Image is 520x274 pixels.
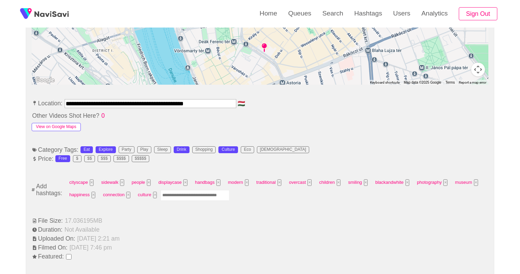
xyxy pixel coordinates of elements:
button: Tag at index 4 with value 2552 focussed. Press backspace to remove [216,179,220,186]
button: Sign Out [459,7,497,21]
span: handbags [193,177,223,188]
span: 0 [101,112,106,119]
div: $$$ [101,156,108,161]
div: Eat [84,147,90,152]
a: Terms (opens in new tab) [445,81,455,84]
div: Eco [244,147,251,152]
div: $$$$$ [135,156,146,161]
span: Location: [32,100,63,107]
span: sidewalk [99,177,126,188]
span: smiling [346,177,370,188]
div: $$ [87,156,92,161]
div: Sleep [157,147,168,152]
a: Open this area in Google Maps (opens a new window) [33,76,56,85]
span: Featured: [32,253,65,260]
span: File Size: [32,217,64,224]
button: Tag at index 3 with value 4711 focussed. Press backspace to remove [183,179,187,186]
span: traditional [254,177,283,188]
span: Price: [32,155,54,162]
span: cityscape [67,177,96,188]
button: Tag at index 11 with value 3072 focussed. Press backspace to remove [443,179,447,186]
span: Duration: [32,226,63,233]
span: museum [453,177,480,188]
img: fireSpot [34,10,69,17]
span: Category Tags: [32,146,79,153]
button: Tag at index 8 with value 7898 focussed. Press backspace to remove [337,179,341,186]
span: blackandwhite [373,177,411,188]
div: $ [76,156,78,161]
button: Tag at index 13 with value 10733 focussed. Press backspace to remove [91,192,96,198]
span: overcast [287,177,314,188]
span: culture [136,190,159,200]
img: Google [33,76,56,85]
button: Tag at index 10 with value 4723 focussed. Press backspace to remove [405,179,410,186]
div: Drink [177,147,186,152]
span: Add hashtags: [35,183,65,197]
span: happiness [67,190,98,200]
span: 17.036195 MB [64,217,103,224]
div: $$$$ [117,156,126,161]
button: Tag at index 15 with value 2750 focussed. Press backspace to remove [153,192,157,198]
span: people [130,177,153,188]
button: Tag at index 7 with value 2319 focussed. Press backspace to remove [307,179,312,186]
input: Enter tag here and press return [161,190,229,201]
div: Explore [99,147,113,152]
span: Not Available [64,226,100,233]
div: [DEMOGRAPHIC_DATA] [260,147,306,152]
span: Other Videos Shot Here? [32,112,100,119]
button: Tag at index 0 with value 2563 focussed. Press backspace to remove [90,179,94,186]
span: displaycase [156,177,189,188]
span: Map data ©2025 Google [404,81,441,84]
img: fireSpot [17,5,34,22]
button: Map camera controls [471,63,485,76]
button: View on Google Maps [32,123,81,131]
span: connection [101,190,132,200]
button: Keyboard shortcuts [370,80,400,85]
span: [DATE] 7:46 pm [69,244,112,251]
button: Tag at index 6 with value 2541 focussed. Press backspace to remove [278,179,282,186]
span: children [317,177,343,188]
button: Tag at index 5 with value 2390 focussed. Press backspace to remove [245,179,249,186]
span: modern [226,177,251,188]
div: Play [140,147,148,152]
div: Party [122,147,131,152]
button: Tag at index 12 with value 128 focussed. Press backspace to remove [474,179,478,186]
div: Culture [221,147,235,152]
span: [DATE] 2:21 am [77,235,120,242]
span: photography [415,177,449,188]
a: View on Google Maps [32,123,81,129]
button: Tag at index 2 with value 2457 focussed. Press backspace to remove [147,179,151,186]
span: Filmed On: [32,244,68,251]
button: Tag at index 9 with value 3032 focussed. Press backspace to remove [364,179,368,186]
button: Tag at index 1 with value 4560 focussed. Press backspace to remove [120,179,124,186]
span: Uploaded On: [32,235,76,242]
a: Report a map error [459,81,486,84]
button: Tag at index 14 with value 3073 focussed. Press backspace to remove [126,192,130,198]
div: Free [58,156,67,161]
span: 🇭🇺 [237,101,246,107]
div: Shopping [195,147,213,152]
